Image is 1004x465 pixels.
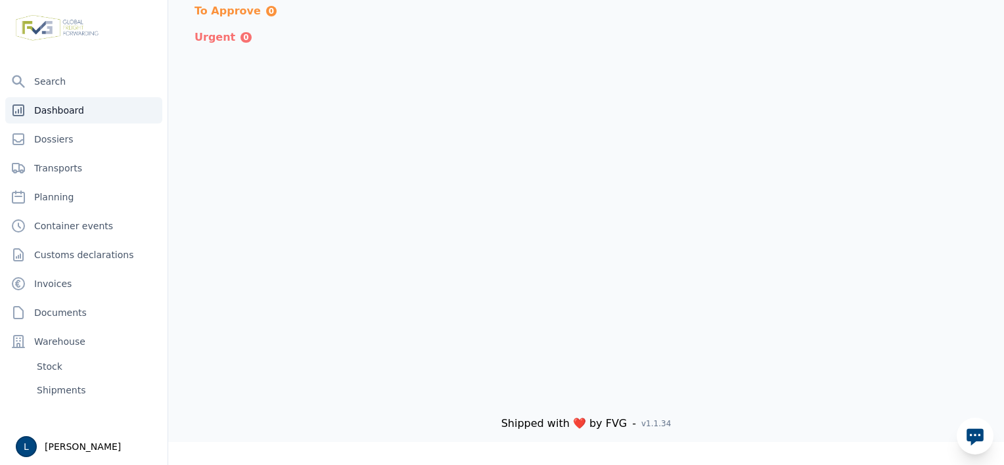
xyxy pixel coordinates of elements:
[11,10,104,46] img: FVG - Global freight forwarding
[266,6,277,16] span: 0
[5,68,162,95] a: Search
[5,299,162,326] a: Documents
[5,184,162,210] a: Planning
[5,271,162,297] a: Invoices
[32,378,162,402] a: Shipments
[16,436,37,457] button: L
[5,242,162,268] a: Customs declarations
[5,213,162,239] a: Container events
[5,97,162,123] a: Dashboard
[5,328,162,355] div: Warehouse
[632,416,636,432] span: -
[194,3,978,19] div: To Approve
[32,355,162,378] a: Stock
[5,126,162,152] a: Dossiers
[194,30,978,45] div: Urgent
[641,418,671,429] span: v1.1.34
[501,416,627,432] span: Shipped with ❤️ by FVG
[240,32,251,43] span: 0
[5,155,162,181] a: Transports
[16,436,160,457] div: [PERSON_NAME]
